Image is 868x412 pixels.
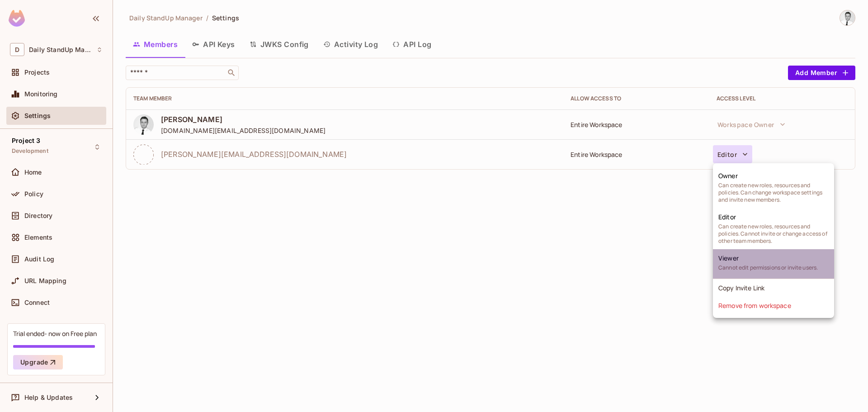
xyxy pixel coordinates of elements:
[718,171,738,180] span: Owner
[718,213,736,221] span: Editor
[718,264,818,271] span: Cannot edit permissions or invite users.
[713,297,834,314] li: Remove from workspace
[718,223,829,245] span: Can create new roles, resources and policies. Cannot invite or change access of other team members.
[713,279,834,297] li: Copy Invite Link
[718,254,739,262] span: Viewer
[718,182,829,204] span: Can create new roles, resources and policies. Can change workspace settings and invite new members.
